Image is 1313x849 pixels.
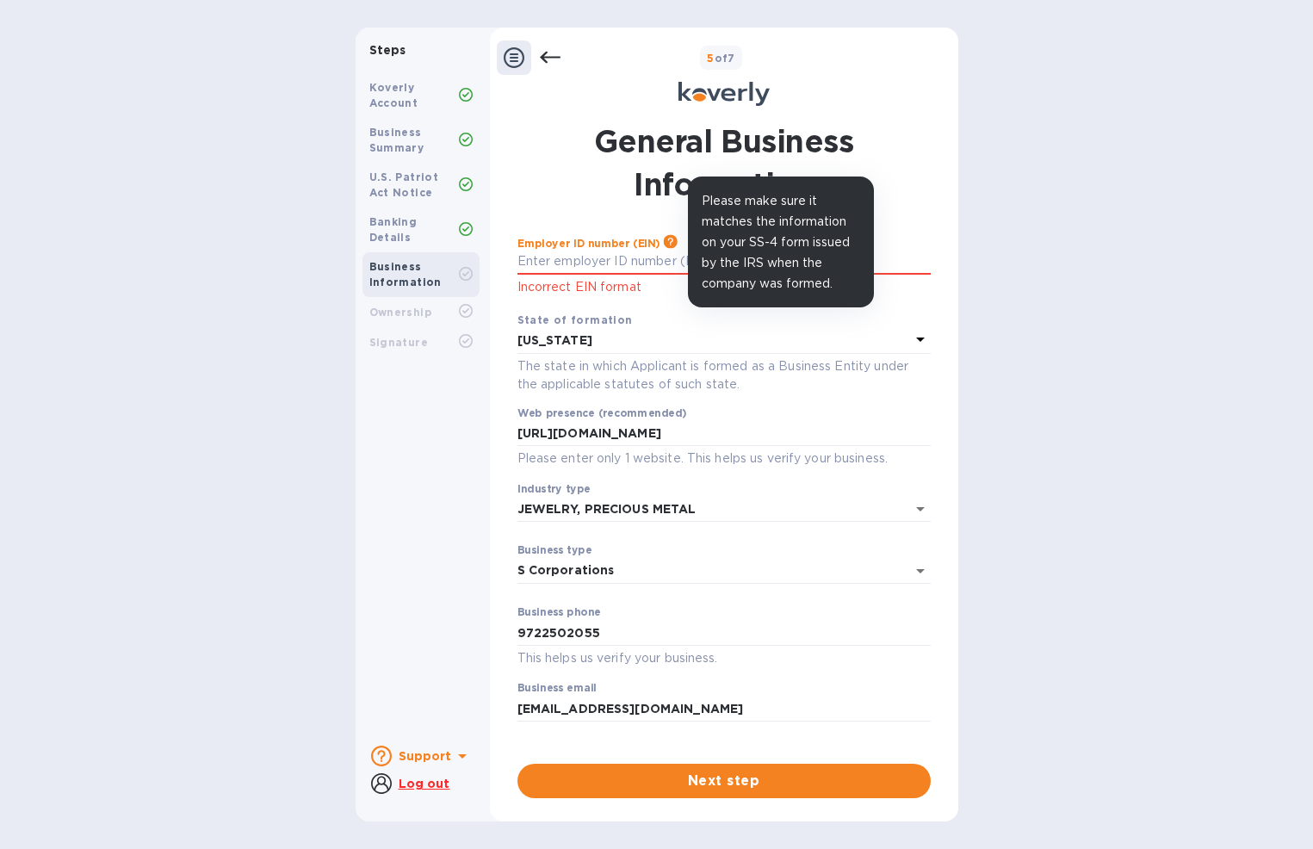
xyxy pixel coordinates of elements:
div: S Corporations [517,558,931,584]
p: Incorrect EIN format [517,277,931,297]
label: Business type [517,546,591,556]
b: Signature [369,336,429,349]
h1: General Business Information [517,120,931,206]
div: Employer ID number (EIN) [517,237,675,249]
input: Enter email [517,696,931,722]
b: State of formation [517,313,633,326]
b: Banking Details [369,215,418,244]
b: U.S. Patriot Act Notice [369,170,439,199]
p: Please enter only 1 website. This helps us verify your business. [517,449,931,468]
b: Ownership [369,306,432,319]
button: Open [908,497,932,521]
b: [US_STATE] [517,333,592,347]
p: The state in which Applicant is formed as a Business Entity under the applicable statutes of such... [517,357,931,394]
div: S Corporations [517,563,615,578]
b: of 7 [707,52,735,65]
b: Business Information [369,260,442,288]
input: Select industry type and select closest match [517,497,883,522]
label: Business phone [517,608,601,618]
input: Enter employer ID number (EIN) [517,249,931,275]
b: Koverly Account [369,81,418,109]
b: Steps [369,43,406,57]
input: Enter phone [517,620,931,646]
b: Support [399,749,452,763]
label: Web presence (recommended) [517,408,686,418]
label: Industry type [517,484,591,494]
p: This helps us verify your business. [517,648,931,668]
span: Next step [531,771,917,791]
u: Log out [399,777,450,790]
label: Business email [517,684,597,694]
b: Business Summary [369,126,424,154]
span: 5 [707,52,714,65]
button: Next step [517,764,931,798]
